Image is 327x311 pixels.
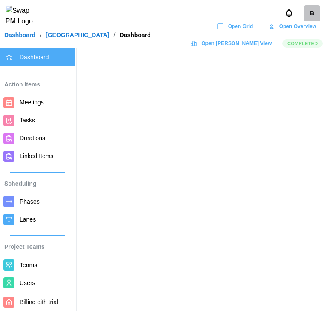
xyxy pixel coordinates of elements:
[20,99,44,106] span: Meetings
[263,20,323,33] a: Open Overview
[279,20,316,32] span: Open Overview
[20,117,35,124] span: Tasks
[120,32,151,38] div: Dashboard
[4,32,35,38] a: Dashboard
[6,6,40,27] img: Swap PM Logo
[20,262,37,268] span: Teams
[20,279,35,286] span: Users
[20,54,49,60] span: Dashboard
[304,5,320,21] a: billingcheck4
[114,32,116,38] div: /
[46,32,110,38] a: [GEOGRAPHIC_DATA]
[20,299,58,305] span: Billing eith trial
[20,153,53,159] span: Linked Items
[20,198,40,205] span: Phases
[212,20,259,33] a: Open Grid
[304,5,320,21] div: B
[201,37,272,49] span: Open [PERSON_NAME] View
[20,216,36,223] span: Lanes
[40,32,41,38] div: /
[287,40,318,47] span: Completed
[20,135,45,141] span: Durations
[228,20,253,32] span: Open Grid
[186,37,278,50] a: Open [PERSON_NAME] View
[282,6,296,20] button: Notifications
